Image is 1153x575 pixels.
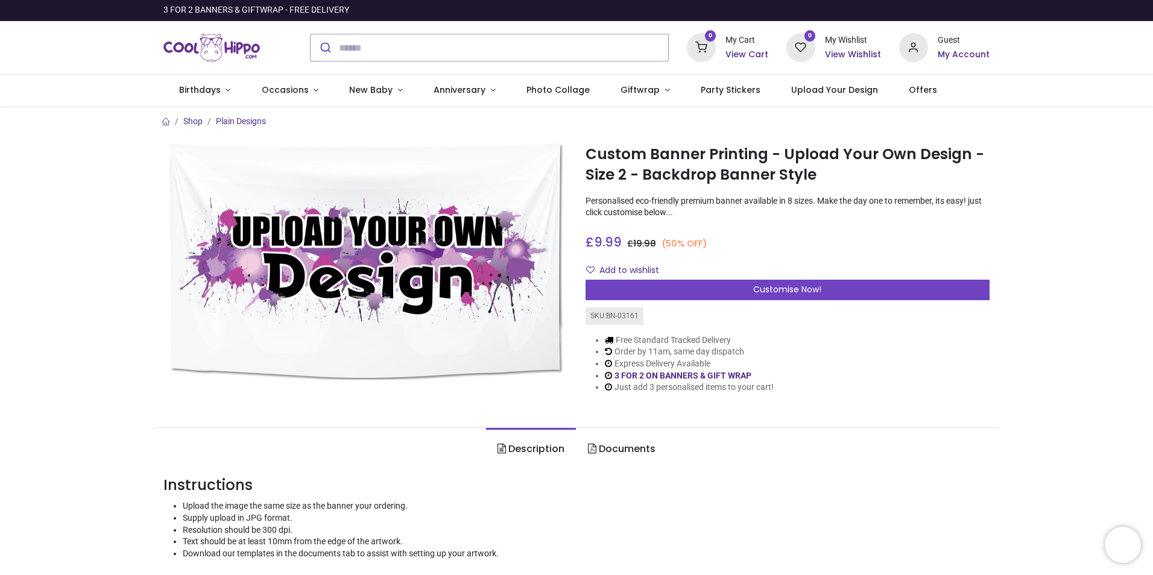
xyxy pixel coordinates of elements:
a: Occasions [246,75,334,106]
a: Giftwrap [605,75,685,106]
a: My Account [938,49,990,61]
iframe: Customer reviews powered by Trustpilot [736,4,990,16]
a: Anniversary [418,75,511,106]
h1: Custom Banner Printing - Upload Your Own Design - Size 2 - Backdrop Banner Style [586,144,990,186]
sup: 0 [705,30,716,42]
div: Guest [938,34,990,46]
span: Upload Your Design [791,84,878,96]
a: 0 [786,42,815,52]
small: (50% OFF) [662,237,707,250]
span: Offers [909,84,937,96]
a: Description [486,428,576,470]
sup: 0 [804,30,816,42]
a: View Wishlist [825,49,881,61]
span: Giftwrap [621,84,660,96]
p: Personalised eco-friendly premium banner available in 8 sizes. Make the day one to remember, its ... [586,195,990,219]
li: Order by 11am, same day dispatch [605,346,774,358]
span: Photo Collage [526,84,590,96]
span: Customise Now! [753,283,821,295]
a: New Baby [334,75,419,106]
button: Submit [311,34,339,61]
img: Cool Hippo [163,31,260,64]
li: Resolution should be 300 dpi. [183,524,990,536]
span: Occasions [262,84,309,96]
a: Shop [183,116,203,126]
h3: Instructions [163,475,990,495]
span: 19.98 [633,237,656,250]
a: Documents [576,428,666,470]
div: 3 FOR 2 BANNERS & GIFTWRAP - FREE DELIVERY [163,4,349,16]
a: Birthdays [163,75,246,106]
span: 9.99 [594,233,622,251]
a: Logo of Cool Hippo [163,31,260,64]
span: £ [586,233,622,251]
button: Add to wishlistAdd to wishlist [586,260,669,281]
a: View Cart [725,49,768,61]
li: Download our templates in the documents tab to assist with setting up your artwork. [183,548,990,560]
li: Just add 3 personalised items to your cart! [605,382,774,394]
li: Express Delivery Available [605,358,774,370]
div: SKU: BN-03161 [586,307,643,325]
div: My Cart [725,34,768,46]
span: New Baby [349,84,393,96]
img: Custom Banner Printing - Upload Your Own Design - Size 2 - Backdrop Banner Style [163,142,567,379]
a: Plain Designs [216,116,266,126]
li: Free Standard Tracked Delivery [605,335,774,347]
span: £ [627,237,656,250]
li: Text should be at least 10mm from the edge of the artwork. [183,536,990,548]
a: 3 FOR 2 ON BANNERS & GIFT WRAP [614,371,751,380]
li: Upload the image the same size as the banner your ordering. [183,500,990,512]
span: Anniversary [434,84,485,96]
i: Add to wishlist [586,266,595,274]
span: Birthdays [179,84,221,96]
a: 0 [687,42,716,52]
iframe: Brevo live chat [1105,527,1141,563]
li: Supply upload in JPG format. [183,512,990,524]
span: Party Stickers [701,84,760,96]
div: My Wishlist [825,34,881,46]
